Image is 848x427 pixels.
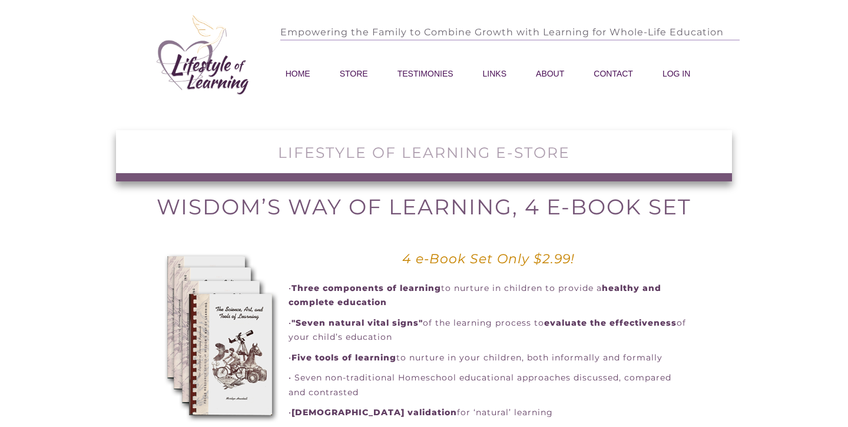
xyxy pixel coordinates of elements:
[128,143,720,169] h2: LIFESTYLE OF LEARNING E-STORE
[536,65,564,82] a: ABOUT
[594,65,633,82] a: CONTACT
[161,250,279,427] img: wwol_all
[289,405,688,426] p: • for ‘natural’ learning
[291,407,457,418] strong: [DEMOGRAPHIC_DATA] validation
[397,65,453,82] a: TESTIMONIES
[340,65,368,82] a: STORE
[289,370,688,405] p: • Seven non-traditional Homeschool educational approaches discussed, compared and contrasted
[291,352,396,363] strong: Five tools of learning
[144,6,263,104] img: LOL_logo_new copy
[289,350,688,371] p: • to nurture in your children, both informally and formally
[289,281,688,316] p: • to nurture in children to provide a
[291,317,423,328] strong: "Seven natural vital signs"
[286,65,310,82] a: HOME
[289,316,688,350] p: • of the learning process to of your child’s education
[544,317,677,328] strong: evaluate the effectiveness
[662,65,690,82] a: LOG IN
[280,15,810,49] p: Empowering the Family to Combine Growth with Learning for Whole-Life Education
[157,194,691,220] a: Wisdom’s Way of Learning, 4 e-Book Set
[402,239,575,280] p: 4 e-Book Set Only $2.99!
[483,65,506,82] a: LINKS
[291,283,441,293] strong: Three components of learning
